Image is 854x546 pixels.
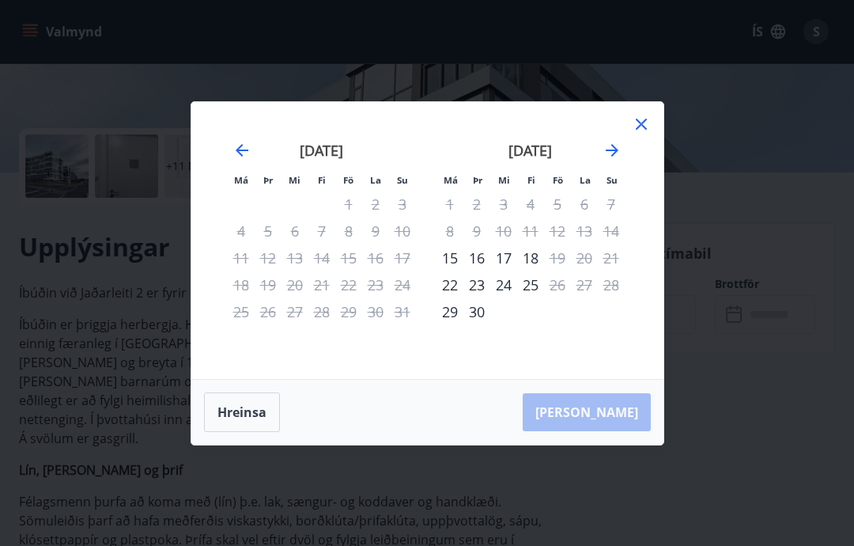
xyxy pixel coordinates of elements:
[263,174,273,186] small: Þr
[289,174,300,186] small: Mi
[527,174,535,186] small: Fi
[318,174,326,186] small: Fi
[308,245,335,271] td: Not available. fimmtudagur, 14. ágúst 2025
[397,174,408,186] small: Su
[389,191,416,218] td: Not available. sunnudagur, 3. ágúst 2025
[300,141,343,160] strong: [DATE]
[362,298,389,325] td: Not available. laugardagur, 30. ágúst 2025
[308,271,335,298] td: Not available. fimmtudagur, 21. ágúst 2025
[580,174,591,186] small: La
[463,245,490,271] div: 16
[463,245,490,271] td: Choose þriðjudagur, 16. september 2025 as your check-in date. It’s available.
[544,245,571,271] div: Aðeins útritun í boði
[490,245,517,271] div: 17
[606,174,618,186] small: Su
[308,298,335,325] td: Not available. fimmtudagur, 28. ágúst 2025
[517,191,544,218] td: Not available. fimmtudagur, 4. september 2025
[517,245,544,271] div: 18
[343,174,353,186] small: Fö
[436,191,463,218] td: Not available. mánudagur, 1. september 2025
[498,174,510,186] small: Mi
[228,298,255,325] td: Not available. mánudagur, 25. ágúst 2025
[544,245,571,271] td: Not available. föstudagur, 19. september 2025
[544,191,571,218] td: Not available. föstudagur, 5. september 2025
[389,245,416,271] td: Not available. sunnudagur, 17. ágúst 2025
[571,245,598,271] td: Not available. laugardagur, 20. september 2025
[463,298,490,325] td: Choose þriðjudagur, 30. september 2025 as your check-in date. It’s available.
[571,218,598,245] td: Not available. laugardagur, 13. september 2025
[436,298,463,325] div: Aðeins innritun í boði
[436,245,463,271] div: Aðeins innritun í boði
[517,245,544,271] td: Choose fimmtudagur, 18. september 2025 as your check-in date. It’s available.
[517,271,544,298] td: Choose fimmtudagur, 25. september 2025 as your check-in date. It’s available.
[490,271,517,298] td: Choose miðvikudagur, 24. september 2025 as your check-in date. It’s available.
[255,245,282,271] td: Not available. þriðjudagur, 12. ágúst 2025
[598,218,625,245] td: Not available. sunnudagur, 14. september 2025
[282,218,308,245] td: Not available. miðvikudagur, 6. ágúst 2025
[490,271,517,298] div: 24
[389,218,416,245] td: Not available. sunnudagur, 10. ágúst 2025
[335,218,362,245] td: Not available. föstudagur, 8. ágúst 2025
[255,271,282,298] td: Not available. þriðjudagur, 19. ágúst 2025
[544,218,571,245] td: Not available. föstudagur, 12. september 2025
[210,121,644,360] div: Calendar
[473,174,482,186] small: Þr
[255,218,282,245] td: Not available. þriðjudagur, 5. ágúst 2025
[389,271,416,298] td: Not available. sunnudagur, 24. ágúst 2025
[204,392,280,432] button: Hreinsa
[571,191,598,218] td: Not available. laugardagur, 6. september 2025
[544,271,571,298] div: Aðeins útritun í boði
[362,271,389,298] td: Not available. laugardagur, 23. ágúst 2025
[490,245,517,271] td: Choose miðvikudagur, 17. september 2025 as your check-in date. It’s available.
[362,218,389,245] td: Not available. laugardagur, 9. ágúst 2025
[370,174,381,186] small: La
[362,245,389,271] td: Not available. laugardagur, 16. ágúst 2025
[282,298,308,325] td: Not available. miðvikudagur, 27. ágúst 2025
[598,271,625,298] td: Not available. sunnudagur, 28. september 2025
[508,141,552,160] strong: [DATE]
[463,271,490,298] div: 23
[335,298,362,325] td: Not available. föstudagur, 29. ágúst 2025
[517,218,544,245] td: Not available. fimmtudagur, 11. september 2025
[603,141,622,160] div: Move forward to switch to the next month.
[436,298,463,325] td: Choose mánudagur, 29. september 2025 as your check-in date. It’s available.
[282,245,308,271] td: Not available. miðvikudagur, 13. ágúst 2025
[228,218,255,245] td: Not available. mánudagur, 4. ágúst 2025
[598,191,625,218] td: Not available. sunnudagur, 7. september 2025
[463,298,490,325] div: 30
[436,245,463,271] td: Choose mánudagur, 15. september 2025 as your check-in date. It’s available.
[517,271,544,298] div: 25
[234,174,248,186] small: Má
[308,218,335,245] td: Not available. fimmtudagur, 7. ágúst 2025
[389,298,416,325] td: Not available. sunnudagur, 31. ágúst 2025
[335,191,362,218] td: Not available. föstudagur, 1. ágúst 2025
[463,191,490,218] td: Not available. þriðjudagur, 2. september 2025
[571,271,598,298] td: Not available. laugardagur, 27. september 2025
[490,191,517,218] td: Not available. miðvikudagur, 3. september 2025
[544,271,571,298] td: Not available. föstudagur, 26. september 2025
[490,218,517,245] td: Not available. miðvikudagur, 10. september 2025
[362,191,389,218] td: Not available. laugardagur, 2. ágúst 2025
[598,245,625,271] td: Not available. sunnudagur, 21. september 2025
[232,141,251,160] div: Move backward to switch to the previous month.
[463,271,490,298] td: Choose þriðjudagur, 23. september 2025 as your check-in date. It’s available.
[436,218,463,245] td: Not available. mánudagur, 8. september 2025
[255,298,282,325] td: Not available. þriðjudagur, 26. ágúst 2025
[463,218,490,245] td: Not available. þriðjudagur, 9. september 2025
[282,271,308,298] td: Not available. miðvikudagur, 20. ágúst 2025
[335,245,362,271] td: Not available. föstudagur, 15. ágúst 2025
[228,245,255,271] td: Not available. mánudagur, 11. ágúst 2025
[553,174,563,186] small: Fö
[436,271,463,298] div: Aðeins innritun í boði
[228,271,255,298] td: Not available. mánudagur, 18. ágúst 2025
[444,174,458,186] small: Má
[335,271,362,298] td: Not available. föstudagur, 22. ágúst 2025
[436,271,463,298] td: Choose mánudagur, 22. september 2025 as your check-in date. It’s available.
